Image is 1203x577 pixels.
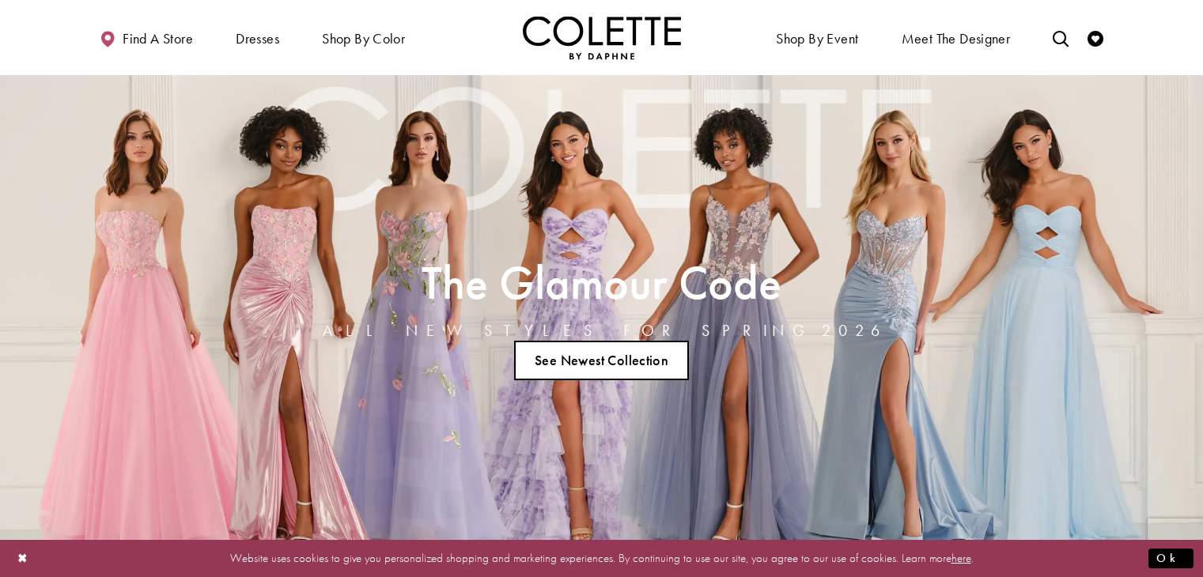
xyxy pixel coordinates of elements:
[96,16,197,59] a: Find a store
[323,261,881,304] h2: The Glamour Code
[514,341,690,380] a: See Newest Collection The Glamour Code ALL NEW STYLES FOR SPRING 2026
[322,31,405,47] span: Shop by color
[776,31,858,47] span: Shop By Event
[523,16,681,59] a: Visit Home Page
[1049,16,1072,59] a: Toggle search
[772,16,862,59] span: Shop By Event
[1148,549,1194,568] button: Submit Dialog
[323,322,881,339] h4: ALL NEW STYLES FOR SPRING 2026
[9,545,36,572] button: Close Dialog
[232,16,283,59] span: Dresses
[898,16,1015,59] a: Meet the designer
[1084,16,1107,59] a: Check Wishlist
[114,548,1089,569] p: Website uses cookies to give you personalized shopping and marketing experiences. By continuing t...
[523,16,681,59] img: Colette by Daphne
[236,31,279,47] span: Dresses
[318,16,409,59] span: Shop by color
[123,31,193,47] span: Find a store
[951,550,971,566] a: here
[902,31,1011,47] span: Meet the designer
[318,334,886,387] ul: Slider Links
